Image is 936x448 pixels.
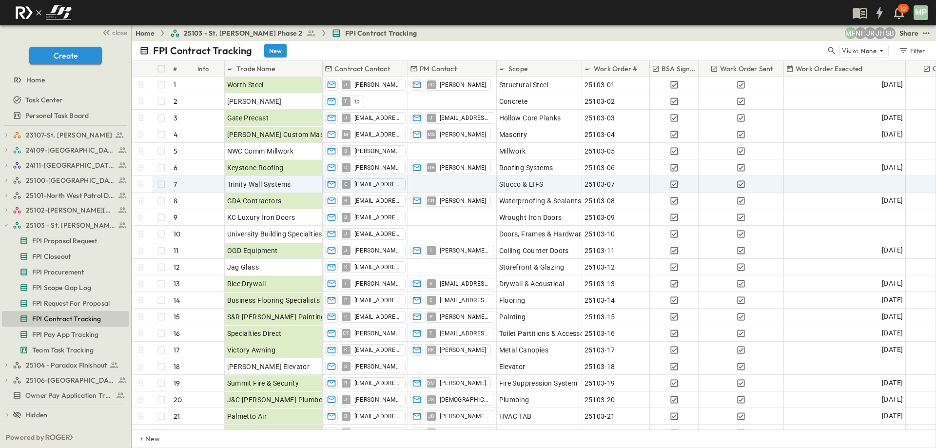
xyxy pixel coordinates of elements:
[227,362,310,371] span: [PERSON_NAME] Elevator
[227,80,264,90] span: Worth Steel
[429,333,432,333] span: T
[354,412,401,420] span: [EMAIL_ADDRESS][DOMAIN_NAME]
[882,129,903,140] span: [DATE]
[585,329,615,338] span: 25103-16
[2,280,129,295] div: FPI Scope Gap Logtest
[861,46,877,56] p: None
[499,428,518,438] span: HVAC
[585,411,615,421] span: 25103-21
[2,173,129,188] div: 25100-Vanguard Prep Schooltest
[499,179,544,189] span: Stucco & EIFS
[264,44,287,58] button: New
[13,128,127,142] a: 23107-St. [PERSON_NAME]
[920,27,932,39] button: test
[440,296,490,304] span: [EMAIL_ADDRESS][DOMAIN_NAME]
[499,295,526,305] span: Flooring
[174,179,177,189] p: 7
[428,399,434,400] span: JS
[174,80,176,90] p: 1
[343,333,350,333] span: CT
[499,146,526,156] span: Millwork
[585,163,615,173] span: 25103-06
[440,396,490,404] span: [DEMOGRAPHIC_DATA][PERSON_NAME]
[499,395,529,405] span: Plumbing
[227,246,278,255] span: OGD Equipment
[25,410,47,420] span: Hidden
[26,160,115,170] span: 24111-[GEOGRAPHIC_DATA]
[345,28,417,38] span: FPI Contract Tracking
[585,229,615,239] span: 25103-10
[32,314,101,324] span: FPI Contract Tracking
[440,379,487,387] span: [PERSON_NAME]
[354,81,401,89] span: [PERSON_NAME][EMAIL_ADDRESS][PERSON_NAME][DOMAIN_NAME]
[174,362,180,371] p: 18
[25,111,89,120] span: Personal Task Board
[227,130,338,139] span: [PERSON_NAME] Custom Masonry
[508,64,527,74] p: Scope
[25,390,112,400] span: Owner Pay Application Tracking
[585,428,615,438] span: 25103-22
[174,295,180,305] p: 14
[354,131,401,138] span: [EMAIL_ADDRESS][DOMAIN_NAME]
[354,197,401,205] span: [EMAIL_ADDRESS][DOMAIN_NAME]
[26,375,115,385] span: 25106-St. Andrews Parking Lot
[913,4,929,21] button: MP
[499,113,561,123] span: Hollow Core Planks
[882,195,903,206] span: [DATE]
[585,130,615,139] span: 25103-04
[499,80,548,90] span: Structural Steel
[26,175,115,185] span: 25100-Vanguard Prep School
[428,134,435,135] span: MS
[26,75,45,85] span: Home
[440,330,490,337] span: [EMAIL_ADDRESS][DOMAIN_NAME]
[440,280,490,288] span: [EMAIL_ADDRESS][DOMAIN_NAME]
[170,28,316,38] a: 25103 - St. [PERSON_NAME] Phase 2
[2,328,127,341] a: FPI Pay App Tracking
[499,312,526,322] span: Painting
[899,28,918,38] div: Share
[499,229,585,239] span: Doors, Frames & Hardware
[29,47,102,64] button: Create
[585,362,615,371] span: 25103-18
[195,61,225,77] div: Info
[2,127,129,143] div: 23107-St. [PERSON_NAME]test
[227,395,329,405] span: J&C [PERSON_NAME] Plumbers
[13,143,127,157] a: 24109-St. Teresa of Calcutta Parish Hall
[594,64,637,74] p: Work Order #
[429,250,432,251] span: T
[2,342,129,358] div: Team Task Trackingtest
[227,163,284,173] span: Keystone Roofing
[354,263,401,271] span: [EMAIL_ADDRESS][DOMAIN_NAME]
[136,28,423,38] nav: breadcrumbs
[882,112,903,123] span: [DATE]
[32,283,91,292] span: FPI Scope Gap Log
[227,329,282,338] span: Specialties Direct
[882,245,903,256] span: [DATE]
[354,313,401,321] span: [EMAIL_ADDRESS][DOMAIN_NAME]
[845,27,857,39] div: Monica Pruteanu (mpruteanu@fpibuilders.com)
[2,312,127,326] a: FPI Contract Tracking
[499,378,578,388] span: Fire Suppression System
[174,246,178,255] p: 11
[585,295,615,305] span: 25103-14
[428,84,435,85] span: JC
[882,328,903,339] span: [DATE]
[344,366,347,367] span: S
[882,377,903,389] span: [DATE]
[32,236,97,246] span: FPI Proposal Request
[26,191,115,200] span: 25101-North West Patrol Division
[914,5,928,20] div: MP
[585,246,615,255] span: 25103-11
[13,174,127,187] a: 25100-Vanguard Prep School
[174,428,181,438] p: 22
[13,203,127,217] a: 25102-Christ The Redeemer Anglican Church
[2,93,127,107] a: Task Center
[173,55,177,82] div: #
[440,412,490,420] span: [PERSON_NAME] [PERSON_NAME]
